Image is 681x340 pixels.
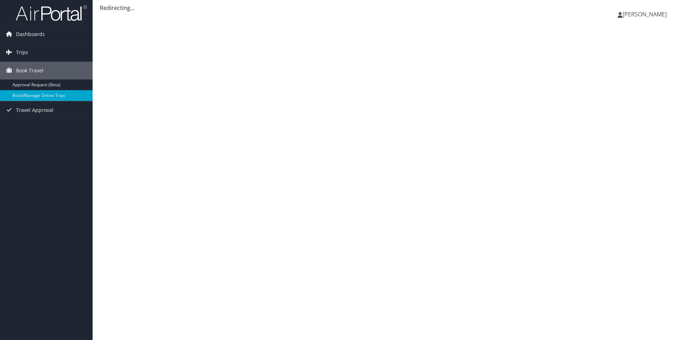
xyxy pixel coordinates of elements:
[16,101,53,119] span: Travel Approval
[16,43,28,61] span: Trips
[623,10,667,18] span: [PERSON_NAME]
[16,62,43,79] span: Book Travel
[100,4,674,12] div: Redirecting...
[16,25,45,43] span: Dashboards
[618,4,674,25] a: [PERSON_NAME]
[16,5,87,21] img: airportal-logo.png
